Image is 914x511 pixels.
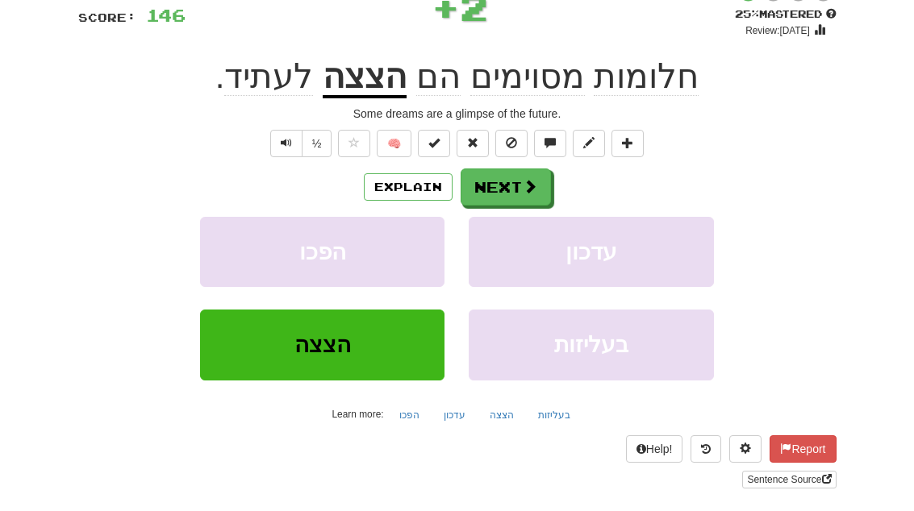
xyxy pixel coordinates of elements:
[270,130,303,157] button: Play sentence audio (ctl+space)
[495,130,528,157] button: Ignore sentence (alt+i)
[323,57,407,98] u: הצצה
[146,5,186,25] span: 146
[770,435,836,463] button: Report
[611,130,644,157] button: Add to collection (alt+a)
[691,435,721,463] button: Round history (alt+y)
[416,57,461,96] span: הם
[377,130,411,157] button: 🧠
[338,130,370,157] button: Favorite sentence (alt+f)
[573,130,605,157] button: Edit sentence (alt+d)
[469,217,713,287] button: עדכון
[594,57,699,96] span: חלומות
[435,403,474,427] button: עדכון
[461,168,551,206] button: Next
[215,57,323,96] span: .
[481,403,523,427] button: הצצה
[200,310,444,380] button: הצצה
[364,173,453,201] button: Explain
[267,130,332,157] div: Text-to-speech controls
[78,106,837,122] div: Some dreams are a glimpse of the future.
[78,10,136,24] span: Score:
[742,471,836,488] a: Sentence Source
[745,25,810,36] small: Review: [DATE]
[470,57,585,96] span: מסוימים
[390,403,428,427] button: הפכו
[457,130,489,157] button: Reset to 0% Mastered (alt+r)
[294,332,351,357] span: הצצה
[299,239,346,264] span: הפכו
[529,403,579,427] button: בעליזות
[566,239,617,264] span: עדכון
[735,7,759,20] span: 25 %
[332,409,383,420] small: Learn more:
[554,332,628,357] span: בעליזות
[418,130,450,157] button: Set this sentence to 100% Mastered (alt+m)
[469,310,713,380] button: בעליזות
[302,130,332,157] button: ½
[200,217,444,287] button: הפכו
[735,7,837,22] div: Mastered
[626,435,683,463] button: Help!
[224,57,313,96] span: לעתיד
[534,130,566,157] button: Discuss sentence (alt+u)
